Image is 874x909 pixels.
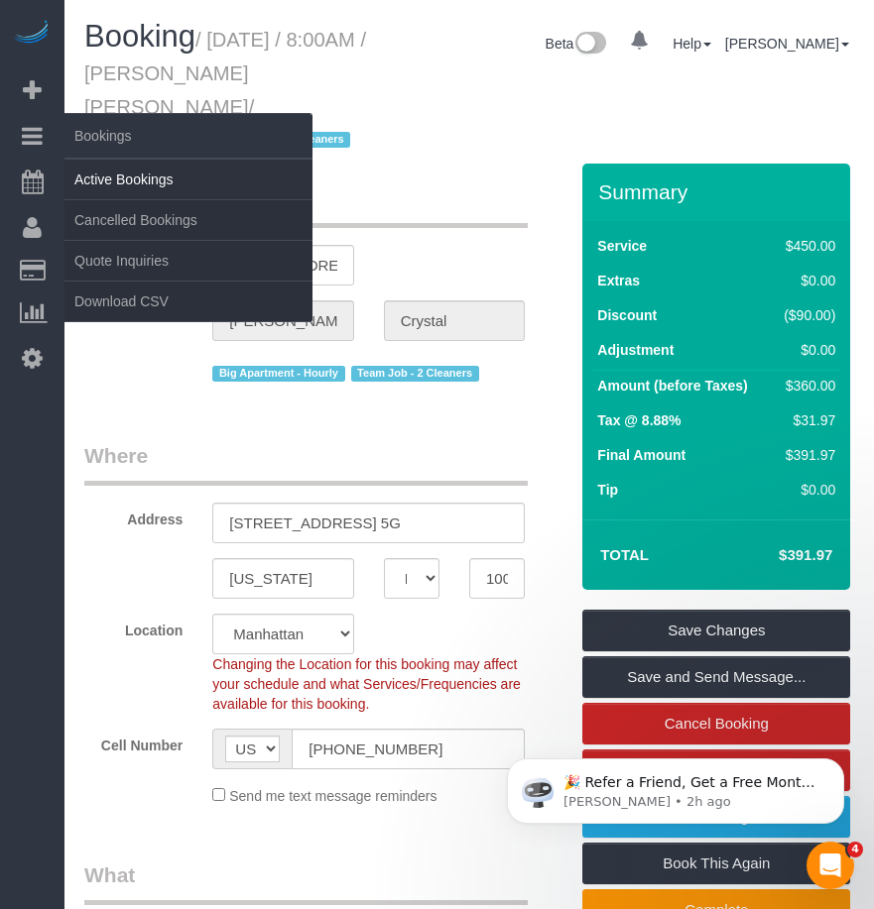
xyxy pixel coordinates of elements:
[777,271,836,290] div: $0.00
[597,236,647,256] label: Service
[384,300,525,341] input: Last Name
[84,19,195,54] span: Booking
[673,36,711,52] a: Help
[719,547,832,564] h4: $391.97
[777,236,836,256] div: $450.00
[598,180,840,203] h3: Summary
[597,480,618,500] label: Tip
[69,729,197,755] label: Cell Number
[64,159,312,322] ul: Bookings
[847,842,863,857] span: 4
[597,271,640,290] label: Extras
[64,160,312,199] a: Active Bookings
[573,32,606,57] img: New interface
[582,610,850,651] a: Save Changes
[725,36,849,52] a: [PERSON_NAME]
[64,113,312,159] span: Bookings
[777,410,836,430] div: $31.97
[69,614,197,640] label: Location
[351,366,479,382] span: Team Job - 2 Cleaners
[546,36,607,52] a: Beta
[84,441,528,486] legend: Where
[64,282,312,321] a: Download CSV
[212,558,353,599] input: City
[597,305,657,325] label: Discount
[777,340,836,360] div: $0.00
[777,480,836,500] div: $0.00
[64,200,312,240] a: Cancelled Bookings
[477,717,874,855] iframe: Intercom notifications message
[582,843,850,884] a: Book This Again
[229,788,437,804] span: Send me text message reminders
[212,656,521,712] span: Changing the Location for this booking may affect your schedule and what Services/Frequencies are...
[469,558,525,599] input: Zip Code
[600,546,649,563] strong: Total
[807,842,854,889] iframe: Intercom live chat
[84,29,366,152] small: / [DATE] / 8:00AM / [PERSON_NAME] [PERSON_NAME]
[292,729,525,769] input: Cell Number
[777,376,836,396] div: $360.00
[777,445,836,465] div: $391.97
[84,860,528,905] legend: What
[69,503,197,529] label: Address
[777,305,836,325] div: ($90.00)
[597,340,674,360] label: Adjustment
[212,366,344,382] span: Big Apartment - Hourly
[582,656,850,698] a: Save and Send Message...
[64,241,312,281] a: Quote Inquiries
[12,20,52,48] img: Automaid Logo
[597,376,747,396] label: Amount (before Taxes)
[597,445,686,465] label: Final Amount
[582,703,850,744] a: Cancel Booking
[597,410,681,430] label: Tax @ 8.88%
